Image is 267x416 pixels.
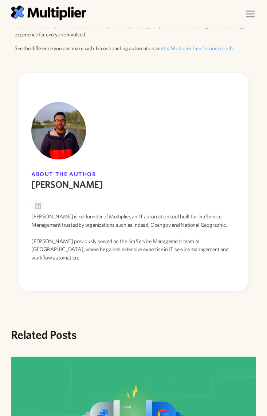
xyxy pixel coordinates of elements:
a: try Multiplier free for one month [164,45,233,51]
p: [PERSON_NAME] is co-founder of Multiplier, an IT automation tool built for Jira Service Managemen... [31,213,236,262]
div: About the author [31,170,103,178]
h3: [PERSON_NAME] [31,178,103,191]
p: ‍ [15,59,252,67]
p: See the difference you can make with Jira onboarding automation and . [15,44,252,53]
h2: Related Posts [11,328,256,341]
div: menu [240,4,260,24]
